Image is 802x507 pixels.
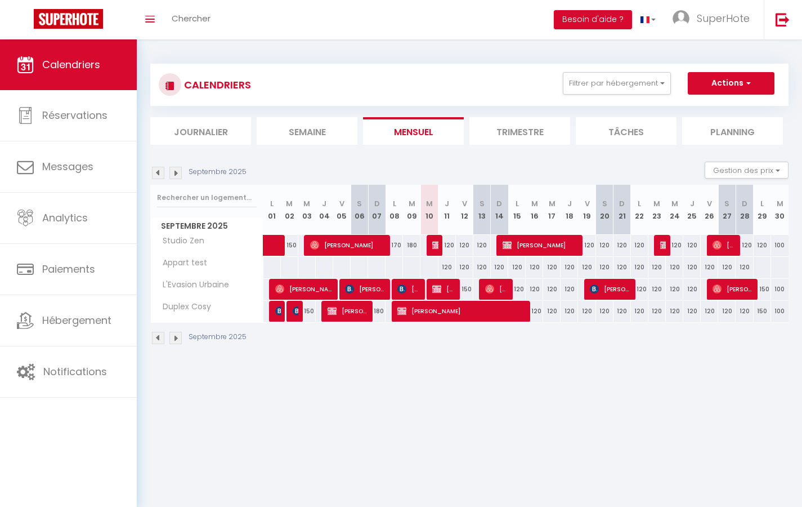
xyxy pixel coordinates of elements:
button: Filtrer par hébergement [563,72,671,95]
abbr: S [724,198,729,209]
abbr: M [653,198,660,209]
th: 12 [456,185,473,235]
th: 18 [561,185,578,235]
abbr: V [707,198,712,209]
span: Studio Zen [153,235,207,247]
th: 25 [683,185,701,235]
input: Rechercher un logement... [157,188,257,208]
p: Septembre 2025 [189,332,247,343]
th: 28 [736,185,753,235]
span: Duplex Cosy [153,301,214,313]
th: 21 [613,185,631,235]
div: 100 [771,279,788,300]
button: Gestion des prix [705,162,788,179]
div: 150 [456,279,473,300]
div: 120 [666,235,683,256]
span: [PERSON_NAME] [328,300,368,322]
div: 120 [683,235,701,256]
div: 120 [648,257,666,278]
div: 120 [736,257,753,278]
div: 120 [683,257,701,278]
abbr: J [567,198,572,209]
th: 20 [596,185,613,235]
span: [PERSON_NAME] [310,234,386,256]
div: 120 [613,257,631,278]
span: [PERSON_NAME] [345,278,386,300]
th: 26 [701,185,718,235]
div: 120 [754,235,771,256]
div: 120 [596,301,613,322]
div: 150 [754,301,771,322]
abbr: M [303,198,310,209]
abbr: S [357,198,362,209]
div: 120 [473,235,491,256]
h3: CALENDRIERS [181,72,251,97]
span: [PERSON_NAME] [397,278,420,300]
span: [PERSON_NAME] [660,234,666,256]
th: 03 [298,185,316,235]
button: Besoin d'aide ? [554,10,632,29]
th: 09 [403,185,420,235]
div: 120 [666,301,683,322]
span: [PERSON_NAME] [503,234,578,256]
div: 120 [526,279,543,300]
div: 120 [631,301,648,322]
abbr: D [742,198,747,209]
abbr: L [638,198,641,209]
div: 120 [578,301,595,322]
div: 120 [718,301,736,322]
img: logout [776,12,790,26]
span: [PERSON_NAME] [397,300,525,322]
div: 120 [508,257,526,278]
span: [PERSON_NAME] [713,278,753,300]
div: 120 [543,301,561,322]
abbr: M [777,198,783,209]
abbr: S [602,198,607,209]
div: 120 [578,235,595,256]
abbr: V [462,198,467,209]
div: 180 [403,235,420,256]
img: ... [673,10,689,27]
abbr: L [516,198,519,209]
div: 120 [736,235,753,256]
span: Calendriers [42,57,100,72]
th: 13 [473,185,491,235]
th: 11 [438,185,456,235]
div: 120 [613,301,631,322]
div: 120 [456,235,473,256]
li: Tâches [576,117,676,145]
th: 15 [508,185,526,235]
span: Appart test [153,257,210,269]
th: 29 [754,185,771,235]
th: 08 [386,185,403,235]
button: Ouvrir le widget de chat LiveChat [9,5,43,38]
span: Analytics [42,211,88,225]
li: Mensuel [363,117,464,145]
th: 22 [631,185,648,235]
div: 120 [561,279,578,300]
button: Actions [688,72,774,95]
th: 05 [333,185,351,235]
div: 120 [666,279,683,300]
div: 120 [666,257,683,278]
div: 120 [456,257,473,278]
div: 120 [613,235,631,256]
abbr: M [426,198,433,209]
div: 120 [631,279,648,300]
span: Septembre 2025 [151,218,263,234]
div: 120 [473,257,491,278]
li: Planning [682,117,783,145]
th: 14 [491,185,508,235]
li: Journalier [150,117,251,145]
abbr: D [619,198,625,209]
abbr: L [270,198,274,209]
div: 120 [631,235,648,256]
div: 120 [683,279,701,300]
div: 100 [771,301,788,322]
abbr: M [671,198,678,209]
abbr: M [409,198,415,209]
th: 17 [543,185,561,235]
div: 100 [771,235,788,256]
span: Notifications [43,364,107,379]
div: 120 [596,257,613,278]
